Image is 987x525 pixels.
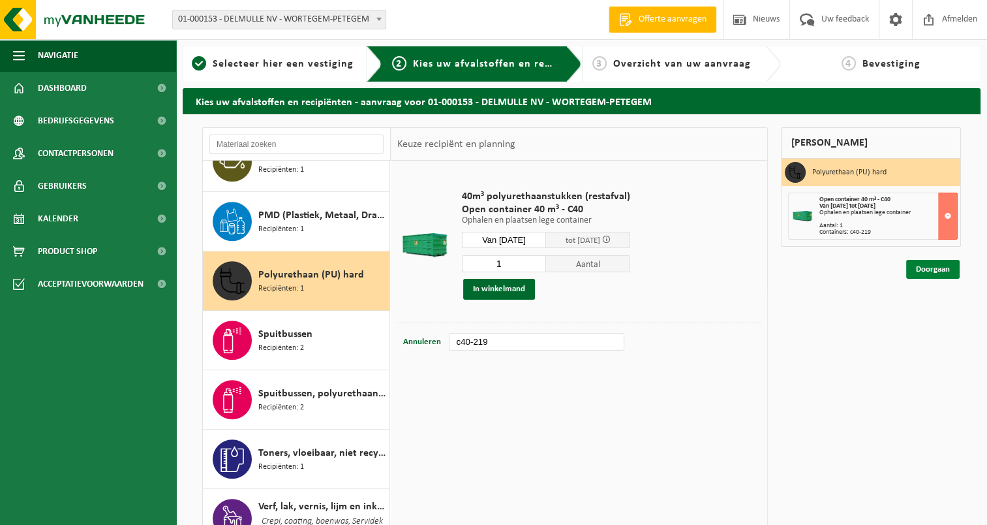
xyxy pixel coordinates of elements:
span: 4 [842,56,856,71]
span: Offerte aanvragen [635,13,710,26]
h2: Kies uw afvalstoffen en recipiënten - aanvraag voor 01-000153 - DELMULLE NV - WORTEGEM-PETEGEM [183,88,980,114]
p: Ophalen en plaatsen lege container [462,216,630,225]
span: Recipiënten: 2 [258,342,304,355]
span: 2 [392,56,406,71]
span: Gebruikers [38,170,87,202]
input: Selecteer datum [462,232,546,248]
button: Spuitbussen Recipiënten: 2 [203,311,390,370]
span: Contactpersonen [38,137,114,170]
span: 1 [192,56,206,71]
span: Recipiënten: 1 [258,461,304,473]
span: Recipiënten: 1 [258,223,304,236]
span: Toners, vloeibaar, niet recycleerbaar, gevaarlijk [258,445,386,461]
span: tot [DATE] [565,236,600,245]
button: Annuleren [402,333,442,351]
span: 40m³ polyurethaanstukken (restafval) [462,190,630,203]
span: Overzicht van uw aanvraag [613,59,751,69]
button: Toners, vloeibaar, niet recycleerbaar, gevaarlijk Recipiënten: 1 [203,430,390,489]
span: Polyurethaan (PU) hard [258,267,364,283]
span: Spuitbussen, polyurethaan (PU) [258,386,386,402]
button: Polyurethaan (PU) hard Recipiënten: 1 [203,251,390,311]
div: Containers: c40-219 [819,229,957,236]
span: Navigatie [38,39,78,72]
button: PMD (Plastiek, Metaal, Drankkartons) (bedrijven) Recipiënten: 1 [203,192,390,251]
span: Bedrijfsgegevens [38,104,114,137]
span: Recipiënten: 2 [258,402,304,414]
span: 01-000153 - DELMULLE NV - WORTEGEM-PETEGEM [173,10,386,29]
a: Offerte aanvragen [609,7,716,33]
span: Bevestiging [862,59,920,69]
div: Aantal: 1 [819,223,957,229]
button: In winkelmand [463,279,535,300]
span: Kalender [38,202,78,235]
span: Annuleren [403,338,441,346]
strong: Van [DATE] tot [DATE] [819,202,875,210]
span: Verf, lak, vernis, lijm en inkt, industrieel in kleinverpakking [258,499,386,515]
button: Spuitbussen, polyurethaan (PU) Recipiënten: 2 [203,370,390,430]
span: Kies uw afvalstoffen en recipiënten [413,59,592,69]
a: 1Selecteer hier een vestiging [189,56,356,72]
span: Spuitbussen [258,326,312,342]
h3: Polyurethaan (PU) hard [812,162,887,183]
button: Oliefilters Recipiënten: 1 [203,133,390,192]
div: Ophalen en plaatsen lege container [819,210,957,216]
a: Doorgaan [906,260,960,279]
span: Open container 40 m³ - C40 [462,203,630,216]
div: Keuze recipiënt en planning [391,128,521,161]
div: [PERSON_NAME] [781,127,961,159]
span: Open container 40 m³ - C40 [819,196,890,203]
span: PMD (Plastiek, Metaal, Drankkartons) (bedrijven) [258,208,386,223]
span: Aantal [546,255,630,272]
span: Product Shop [38,235,97,268]
input: bv. C10-005 [449,333,624,351]
span: 3 [592,56,607,71]
input: Materiaal zoeken [209,135,384,154]
span: Recipiënten: 1 [258,283,304,295]
span: 01-000153 - DELMULLE NV - WORTEGEM-PETEGEM [172,10,386,29]
span: Recipiënten: 1 [258,164,304,176]
span: Acceptatievoorwaarden [38,268,144,300]
span: Dashboard [38,72,87,104]
span: Selecteer hier een vestiging [213,59,354,69]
